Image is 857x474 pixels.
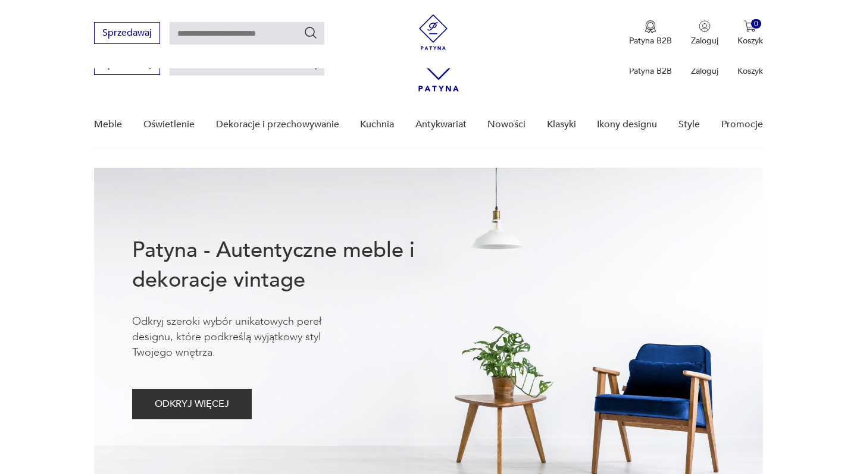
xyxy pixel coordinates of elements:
[629,65,672,77] p: Patyna B2B
[737,20,763,46] button: 0Koszyk
[94,30,160,38] a: Sprzedawaj
[216,102,339,147] a: Dekoracje i przechowywanie
[737,65,763,77] p: Koszyk
[94,102,122,147] a: Meble
[678,102,700,147] a: Style
[691,35,718,46] p: Zaloguj
[547,102,576,147] a: Klasyki
[360,102,394,147] a: Kuchnia
[304,26,318,40] button: Szukaj
[94,22,160,44] button: Sprzedawaj
[597,102,657,147] a: Ikony designu
[415,102,467,147] a: Antykwariat
[721,102,763,147] a: Promocje
[629,20,672,46] button: Patyna B2B
[691,20,718,46] button: Zaloguj
[699,20,711,32] img: Ikonka użytkownika
[415,14,451,50] img: Patyna - sklep z meblami i dekoracjami vintage
[487,102,526,147] a: Nowości
[143,102,195,147] a: Oświetlenie
[744,20,756,32] img: Ikona koszyka
[94,61,160,69] a: Sprzedawaj
[132,236,453,295] h1: Patyna - Autentyczne meble i dekoracje vintage
[629,20,672,46] a: Ikona medaluPatyna B2B
[132,401,252,409] a: ODKRYJ WIĘCEJ
[629,35,672,46] p: Patyna B2B
[132,314,358,360] p: Odkryj szeroki wybór unikatowych pereł designu, które podkreślą wyjątkowy styl Twojego wnętrza.
[751,19,761,29] div: 0
[645,20,656,33] img: Ikona medalu
[691,65,718,77] p: Zaloguj
[737,35,763,46] p: Koszyk
[132,389,252,419] button: ODKRYJ WIĘCEJ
